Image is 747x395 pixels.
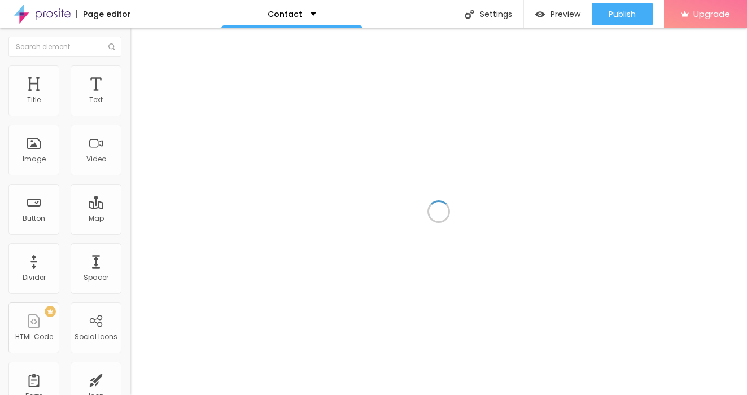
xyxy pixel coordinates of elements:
div: Divider [23,274,46,282]
div: Social Icons [75,333,117,341]
span: Preview [551,10,580,19]
div: Page editor [76,10,131,18]
img: view-1.svg [535,10,545,19]
span: Publish [609,10,636,19]
div: Image [23,155,46,163]
div: Text [89,96,103,104]
button: Publish [592,3,653,25]
img: Icone [108,43,115,50]
p: Contact [268,10,302,18]
img: Icone [465,10,474,19]
div: Map [89,214,104,222]
button: Preview [524,3,592,25]
div: Spacer [84,274,108,282]
div: Title [27,96,41,104]
div: HTML Code [15,333,53,341]
input: Search element [8,37,121,57]
div: Button [23,214,45,222]
span: Upgrade [693,9,730,19]
div: Video [86,155,106,163]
